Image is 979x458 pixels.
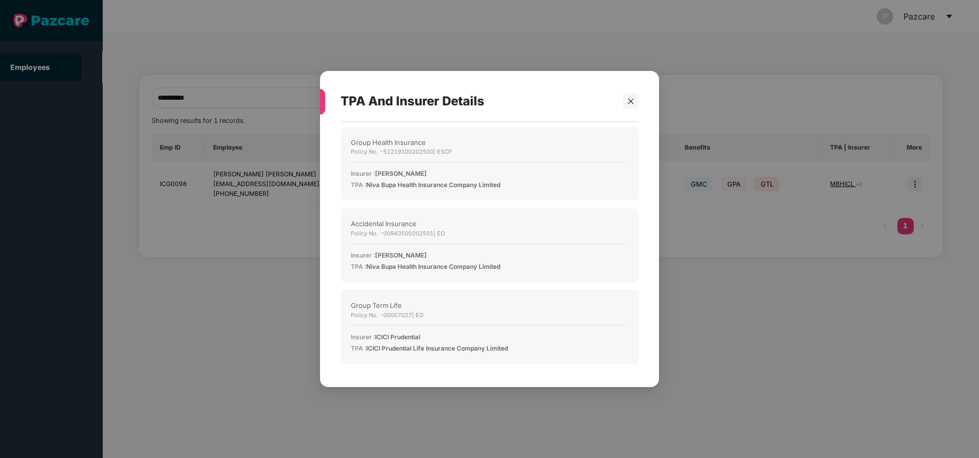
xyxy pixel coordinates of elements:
[351,300,628,310] div: Group Term Life
[375,333,420,341] span: ICICI Prudential
[366,263,500,270] span: Niva Bupa Health Insurance Company Limited
[351,311,628,320] div: Policy No. - 00007027 | EO
[351,333,375,341] span: Insurer :
[351,251,375,259] span: Insurer :
[351,137,628,148] div: Group Health Insurance
[351,170,375,178] span: Insurer :
[351,219,628,229] div: Accidental Insurance
[351,344,366,352] span: TPA :
[341,81,614,121] div: TPA And Insurer Details
[366,181,500,189] span: Niva Bupa Health Insurance Company Limited
[375,170,427,178] span: [PERSON_NAME]
[351,263,366,270] span: TPA :
[351,181,366,189] span: TPA :
[627,98,634,105] span: close
[366,344,508,352] span: ICICI Prudential Life Insurance Company Limited
[351,148,628,156] div: Policy No. - 51219100202500 | ESCP
[351,229,628,238] div: Policy No. - 00943500202501 | EO
[375,251,427,259] span: [PERSON_NAME]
